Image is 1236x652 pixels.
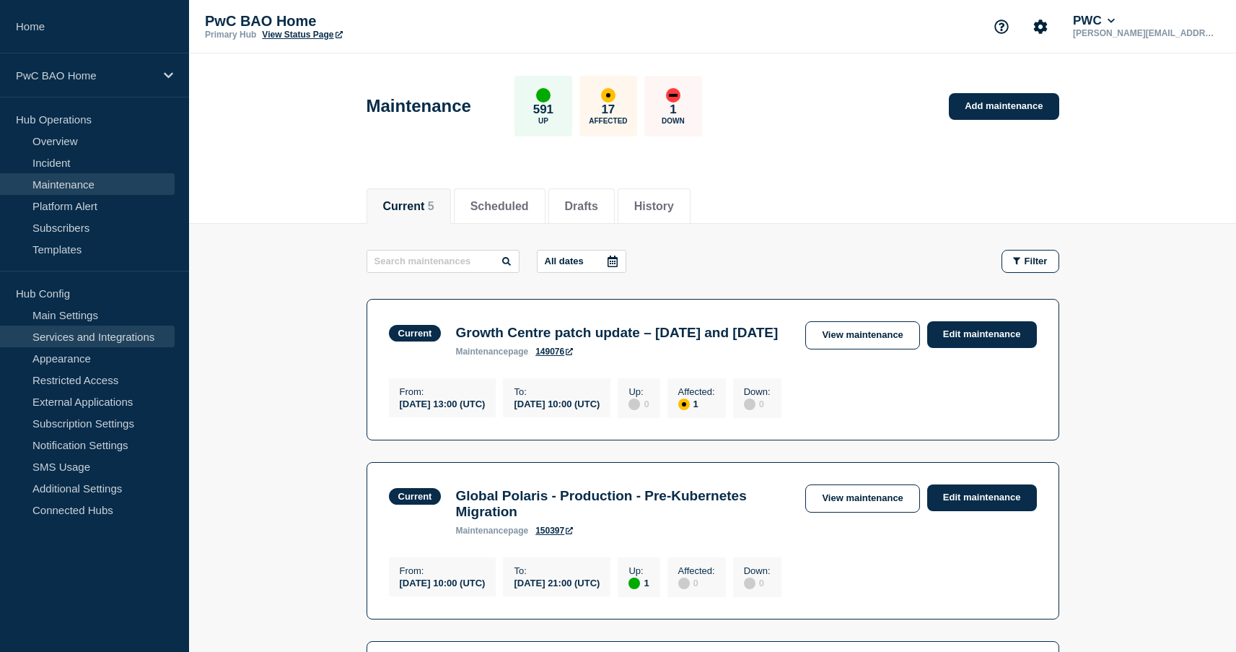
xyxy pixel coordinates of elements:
[927,321,1037,348] a: Edit maintenance
[455,526,508,536] span: maintenance
[537,250,626,273] button: All dates
[986,12,1017,42] button: Support
[678,386,715,397] p: Affected :
[744,576,771,589] div: 0
[565,200,598,213] button: Drafts
[455,325,778,341] h3: Growth Centre patch update – [DATE] and [DATE]
[545,256,584,266] p: All dates
[455,526,528,536] p: page
[1070,14,1118,28] button: PWC
[535,526,573,536] a: 150397
[589,117,627,125] p: Affected
[16,69,154,82] p: PwC BAO Home
[1025,256,1048,266] span: Filter
[514,565,600,576] p: To :
[744,386,771,397] p: Down :
[383,200,434,213] button: Current 5
[662,117,685,125] p: Down
[400,397,486,409] div: [DATE] 13:00 (UTC)
[666,88,680,103] div: down
[628,399,640,410] div: disabled
[514,397,600,409] div: [DATE] 10:00 (UTC)
[262,30,342,40] a: View Status Page
[601,103,615,117] p: 17
[538,117,548,125] p: Up
[536,88,551,103] div: up
[744,578,755,589] div: disabled
[670,103,676,117] p: 1
[400,386,486,397] p: From :
[400,565,486,576] p: From :
[1001,250,1059,273] button: Filter
[514,386,600,397] p: To :
[455,347,508,357] span: maintenance
[628,386,649,397] p: Up :
[455,347,528,357] p: page
[1070,28,1220,38] p: [PERSON_NAME][EMAIL_ADDRESS][PERSON_NAME][DOMAIN_NAME]
[535,347,573,357] a: 149076
[400,576,486,588] div: [DATE] 10:00 (UTC)
[744,397,771,410] div: 0
[927,484,1037,511] a: Edit maintenance
[744,399,755,410] div: disabled
[628,565,649,576] p: Up :
[634,200,674,213] button: History
[367,96,471,116] h1: Maintenance
[678,399,690,410] div: affected
[205,30,256,40] p: Primary Hub
[398,491,432,502] div: Current
[367,250,520,273] input: Search maintenances
[398,328,432,339] div: Current
[678,397,715,410] div: 1
[628,576,649,589] div: 1
[455,488,791,520] h3: Global Polaris - Production - Pre-Kubernetes Migration
[628,578,640,589] div: up
[1025,12,1056,42] button: Account settings
[628,397,649,410] div: 0
[533,103,553,117] p: 591
[949,93,1059,120] a: Add maintenance
[601,88,615,103] div: affected
[205,13,494,30] p: PwC BAO Home
[678,565,715,576] p: Affected :
[678,578,690,589] div: disabled
[805,321,919,349] a: View maintenance
[805,484,919,513] a: View maintenance
[744,565,771,576] p: Down :
[428,200,434,212] span: 5
[678,576,715,589] div: 0
[470,200,529,213] button: Scheduled
[514,576,600,588] div: [DATE] 21:00 (UTC)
